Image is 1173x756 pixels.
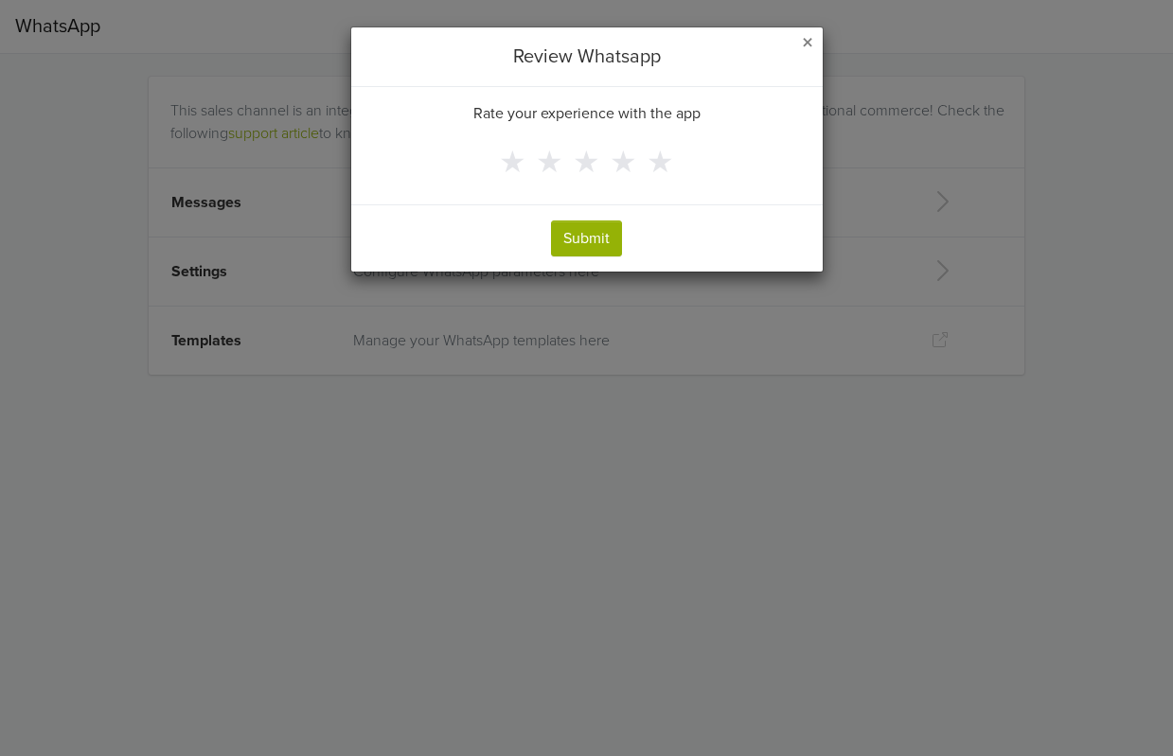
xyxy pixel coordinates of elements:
p: Rate your experience with the app [473,102,701,125]
button: Submit [551,220,622,256]
span: ★ [499,145,526,181]
span: × [802,29,813,57]
span: ★ [610,145,637,181]
button: Close [802,32,813,55]
h5: Review Whatsapp [513,43,661,71]
span: ★ [536,145,563,181]
span: ★ [647,145,674,181]
span: ★ [573,145,600,181]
